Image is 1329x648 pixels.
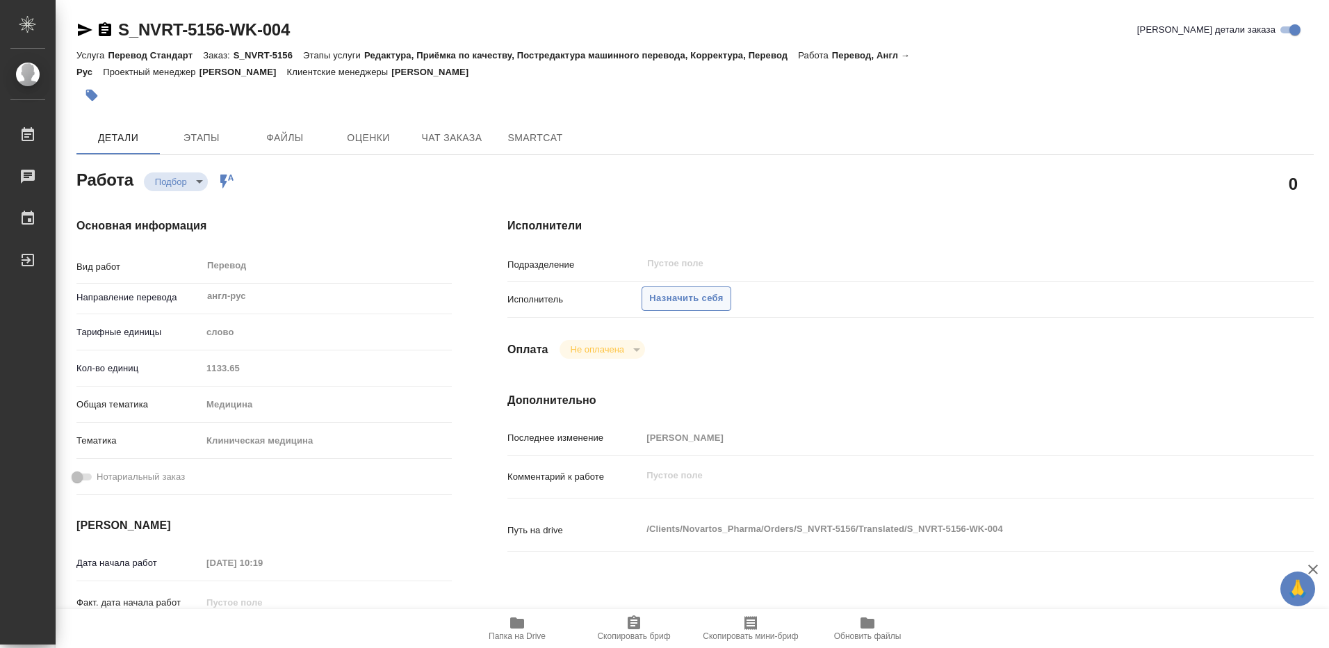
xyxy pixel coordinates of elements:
[566,343,628,355] button: Не оплачена
[202,429,452,453] div: Клиническая медицина
[76,556,202,570] p: Дата начала работ
[202,553,323,573] input: Пустое поле
[76,362,202,375] p: Кол-во единиц
[335,129,402,147] span: Оценки
[199,67,287,77] p: [PERSON_NAME]
[507,341,548,358] h4: Оплата
[202,592,323,613] input: Пустое поле
[798,50,832,60] p: Работа
[202,321,452,344] div: слово
[502,129,569,147] span: SmartCat
[252,129,318,147] span: Файлы
[1280,572,1315,606] button: 🙏
[76,80,107,111] button: Добавить тэг
[507,218,1314,234] h4: Исполнители
[76,596,202,610] p: Факт. дата начала работ
[76,434,202,448] p: Тематика
[489,631,546,641] span: Папка на Drive
[1289,172,1298,195] h2: 0
[507,431,642,445] p: Последнее изменение
[76,325,202,339] p: Тарифные единицы
[76,50,108,60] p: Услуга
[692,609,809,648] button: Скопировать мини-бриф
[108,50,203,60] p: Перевод Стандарт
[649,291,723,307] span: Назначить себя
[151,176,191,188] button: Подбор
[507,258,642,272] p: Подразделение
[418,129,485,147] span: Чат заказа
[76,291,202,305] p: Направление перевода
[103,67,199,77] p: Проектный менеджер
[642,428,1246,448] input: Пустое поле
[203,50,233,60] p: Заказ:
[97,470,185,484] span: Нотариальный заказ
[597,631,670,641] span: Скопировать бриф
[76,218,452,234] h4: Основная информация
[202,358,452,378] input: Пустое поле
[576,609,692,648] button: Скопировать бриф
[560,340,645,359] div: Подбор
[168,129,235,147] span: Этапы
[507,470,642,484] p: Комментарий к работе
[118,20,290,39] a: S_NVRT-5156-WK-004
[642,517,1246,541] textarea: /Clients/Novartos_Pharma/Orders/S_NVRT-5156/Translated/S_NVRT-5156-WK-004
[76,260,202,274] p: Вид работ
[1286,574,1310,604] span: 🙏
[287,67,392,77] p: Клиентские менеджеры
[144,172,208,191] div: Подбор
[303,50,364,60] p: Этапы услуги
[364,50,798,60] p: Редактура, Приёмка по качеству, Постредактура машинного перевода, Корректура, Перевод
[459,609,576,648] button: Папка на Drive
[391,67,479,77] p: [PERSON_NAME]
[809,609,926,648] button: Обновить файлы
[97,22,113,38] button: Скопировать ссылку
[646,255,1214,272] input: Пустое поле
[1137,23,1275,37] span: [PERSON_NAME] детали заказа
[642,286,731,311] button: Назначить себя
[76,22,93,38] button: Скопировать ссылку для ЯМессенджера
[834,631,902,641] span: Обновить файлы
[507,524,642,537] p: Путь на drive
[76,517,452,534] h4: [PERSON_NAME]
[202,393,452,416] div: Медицина
[85,129,152,147] span: Детали
[703,631,798,641] span: Скопировать мини-бриф
[507,293,642,307] p: Исполнитель
[76,166,133,191] h2: Работа
[507,392,1314,409] h4: Дополнительно
[234,50,303,60] p: S_NVRT-5156
[76,398,202,412] p: Общая тематика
